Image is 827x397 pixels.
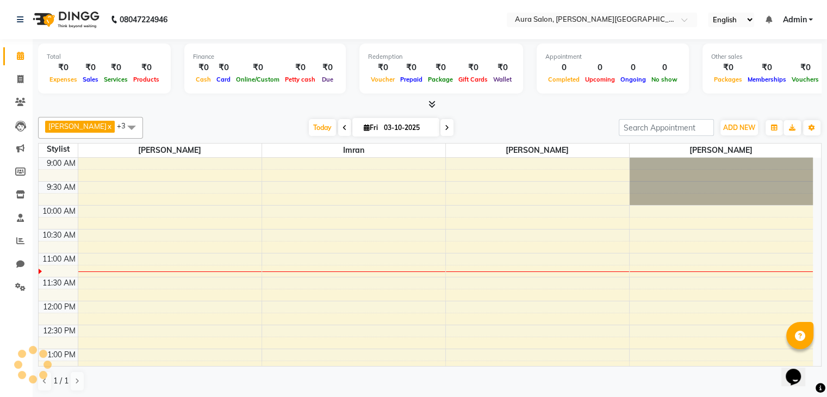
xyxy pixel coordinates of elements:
span: Wallet [490,76,514,83]
span: Package [425,76,456,83]
div: ₹0 [80,61,101,74]
div: 0 [618,61,649,74]
span: Petty cash [282,76,318,83]
span: Ongoing [618,76,649,83]
span: [PERSON_NAME] [78,144,262,157]
div: 0 [582,61,618,74]
span: Services [101,76,130,83]
div: ₹0 [456,61,490,74]
span: [PERSON_NAME] [630,144,813,157]
span: Memberships [745,76,789,83]
span: Card [214,76,233,83]
div: 1:00 PM [45,349,78,361]
div: 9:30 AM [45,182,78,193]
span: Vouchers [789,76,822,83]
span: Online/Custom [233,76,282,83]
span: Sales [80,76,101,83]
span: ADD NEW [723,123,755,132]
div: ₹0 [397,61,425,74]
input: Search Appointment [619,119,714,136]
span: Prepaid [397,76,425,83]
div: 11:30 AM [40,277,78,289]
div: 11:00 AM [40,253,78,265]
span: Voucher [368,76,397,83]
div: ₹0 [47,61,80,74]
div: ₹0 [193,61,214,74]
div: ₹0 [789,61,822,74]
div: 10:30 AM [40,229,78,241]
iframe: chat widget [781,353,816,386]
span: [PERSON_NAME] [446,144,629,157]
div: 10:00 AM [40,206,78,217]
span: Due [319,76,336,83]
div: ₹0 [214,61,233,74]
span: Cash [193,76,214,83]
a: x [107,122,111,131]
div: ₹0 [425,61,456,74]
span: Products [130,76,162,83]
span: +3 [117,121,134,130]
div: ₹0 [745,61,789,74]
div: ₹0 [711,61,745,74]
div: 0 [545,61,582,74]
div: Finance [193,52,337,61]
div: Stylist [39,144,78,155]
div: ₹0 [130,61,162,74]
div: 9:00 AM [45,158,78,169]
div: 0 [649,61,680,74]
div: Redemption [368,52,514,61]
div: Appointment [545,52,680,61]
div: ₹0 [233,61,282,74]
div: ₹0 [101,61,130,74]
span: Today [309,119,336,136]
div: ₹0 [368,61,397,74]
span: [PERSON_NAME] [48,122,107,131]
span: Upcoming [582,76,618,83]
div: Total [47,52,162,61]
span: Admin [782,14,806,26]
span: Fri [361,123,381,132]
span: Gift Cards [456,76,490,83]
span: 1 / 1 [53,375,69,387]
button: ADD NEW [720,120,758,135]
span: Expenses [47,76,80,83]
div: 12:00 PM [41,301,78,313]
input: 2025-10-03 [381,120,435,136]
b: 08047224946 [120,4,167,35]
span: Packages [711,76,745,83]
span: Imran [262,144,445,157]
span: No show [649,76,680,83]
div: ₹0 [318,61,337,74]
div: ₹0 [490,61,514,74]
div: 12:30 PM [41,325,78,337]
span: Completed [545,76,582,83]
img: logo [28,4,102,35]
div: ₹0 [282,61,318,74]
